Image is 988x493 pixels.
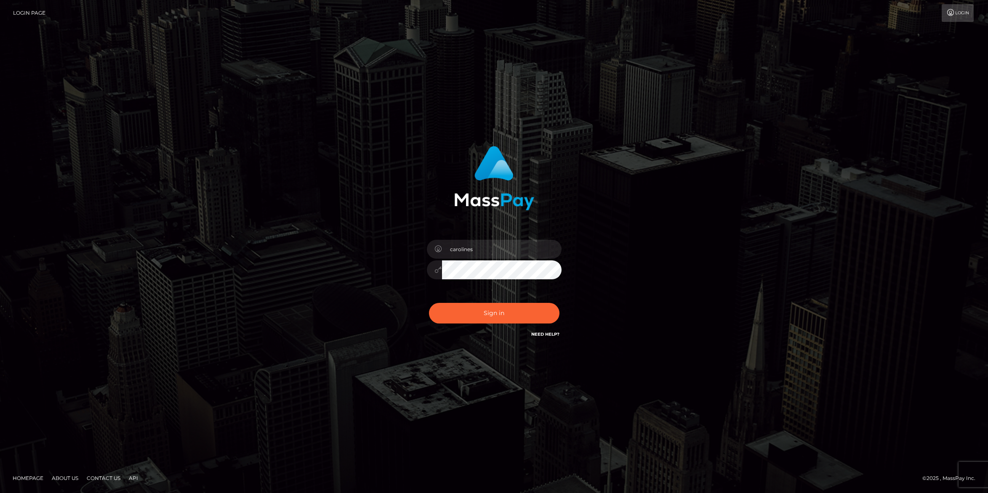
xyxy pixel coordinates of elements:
[13,4,45,22] a: Login Page
[531,331,559,337] a: Need Help?
[9,472,47,485] a: Homepage
[125,472,141,485] a: API
[442,240,562,259] input: Username...
[429,303,559,323] button: Sign in
[48,472,82,485] a: About Us
[922,474,982,483] div: © 2025 , MassPay Inc.
[83,472,124,485] a: Contact Us
[942,4,974,22] a: Login
[454,146,534,210] img: MassPay Login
